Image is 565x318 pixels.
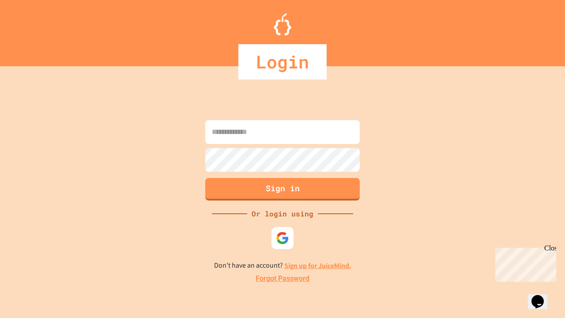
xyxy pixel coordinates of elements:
a: Sign up for JuiceMind. [284,261,351,270]
div: Or login using [247,208,318,219]
a: Forgot Password [256,273,309,284]
iframe: chat widget [528,283,556,309]
img: google-icon.svg [276,231,289,245]
div: Chat with us now!Close [4,4,61,56]
img: Logo.svg [274,13,291,35]
div: Login [238,44,327,79]
p: Don't have an account? [214,260,351,271]
iframe: chat widget [492,244,556,282]
button: Sign in [205,178,360,201]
